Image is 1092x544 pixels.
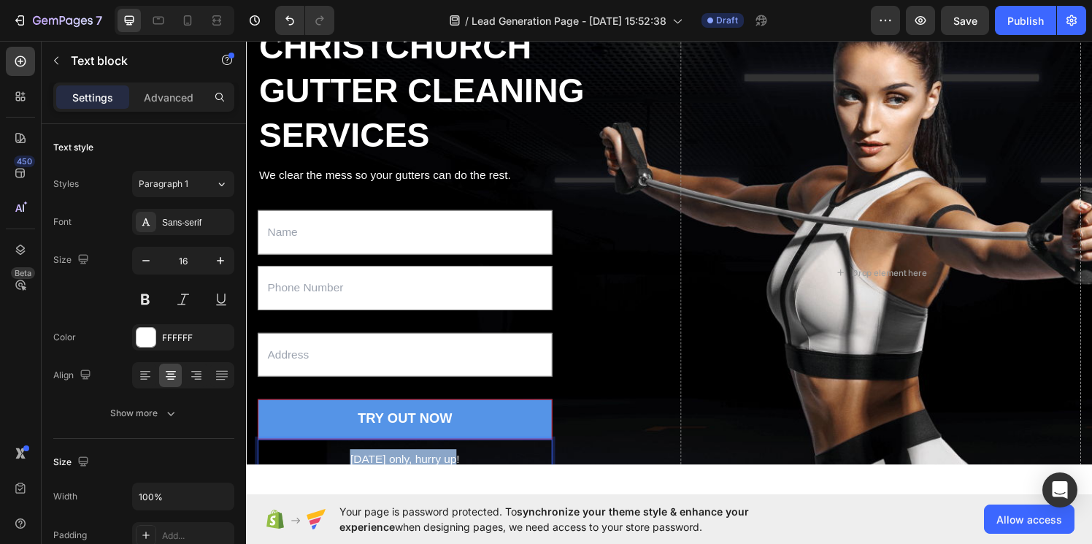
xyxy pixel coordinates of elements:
iframe: Design area [246,40,1092,495]
div: Rich Text Editor. Editing area: main [12,422,317,446]
input: Phone Number [12,234,317,280]
button: Publish [995,6,1056,35]
button: Paragraph 1 [132,171,234,197]
div: Align [53,366,94,386]
div: 450 [14,156,35,167]
span: synchronize your theme style & enhance your experience [339,505,749,533]
span: Paragraph 1 [139,177,188,191]
div: Styles [53,177,79,191]
span: Save [953,15,977,27]
div: Padding [53,529,87,542]
div: Color [53,331,76,344]
div: Sans-serif [162,216,231,229]
div: Width [53,490,77,503]
span: Your page is password protected. To when designing pages, we need access to your store password. [339,504,806,535]
div: Rich Text Editor. Editing area: main [12,129,426,153]
div: Add... [162,529,231,543]
p: Text block [71,52,195,69]
div: Size [53,250,92,270]
button: Save [941,6,989,35]
div: Open Intercom Messenger [1042,472,1077,507]
button: Allow access [984,505,1074,534]
div: Text style [53,141,93,154]
div: Font [53,215,72,229]
p: Advanced [144,90,193,105]
input: Address [12,303,317,349]
span: / [465,13,469,28]
div: Publish [1007,13,1044,28]
button: Show more [53,400,234,426]
span: Allow access [996,512,1062,527]
p: 7 [96,12,102,29]
span: Draft [716,14,738,27]
p: Settings [72,90,113,105]
div: FFFFFF [162,332,231,345]
input: Auto [133,483,234,510]
div: Size [53,453,92,472]
button: 7 [6,6,109,35]
span: Lead Generation Page - [DATE] 15:52:38 [472,13,666,28]
div: Undo/Redo [275,6,334,35]
div: TRY OUT NOW [115,382,213,403]
div: Beta [11,267,35,279]
input: Name [12,176,317,222]
button: TRY OUT NOW [12,372,317,413]
div: Show more [110,406,178,421]
p: [DATE] only, hurry up! [13,424,315,445]
div: Drop element here [627,235,704,247]
p: We clear the mess so your gutters can do the rest. [13,130,425,151]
